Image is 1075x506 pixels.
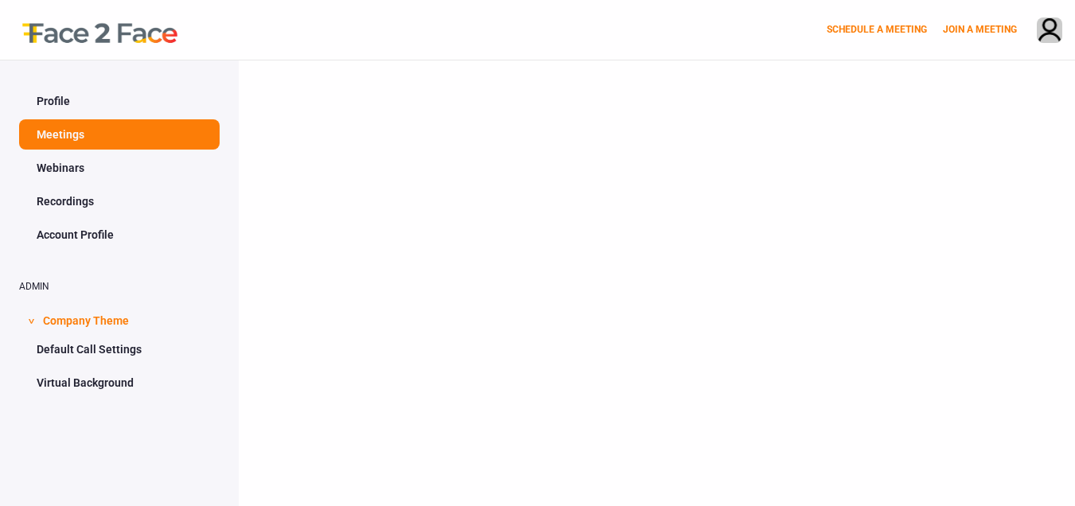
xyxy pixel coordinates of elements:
a: Profile [19,86,220,116]
a: SCHEDULE A MEETING [827,24,927,35]
a: Default Call Settings [19,334,220,364]
span: > [23,318,39,324]
span: Company Theme [43,304,129,334]
a: JOIN A MEETING [943,24,1017,35]
img: avatar.710606db.png [1038,18,1061,45]
a: Virtual Background [19,368,220,398]
a: Webinars [19,153,220,183]
h2: ADMIN [19,282,220,292]
a: Meetings [19,119,220,150]
a: Recordings [19,186,220,216]
a: Account Profile [19,220,220,250]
